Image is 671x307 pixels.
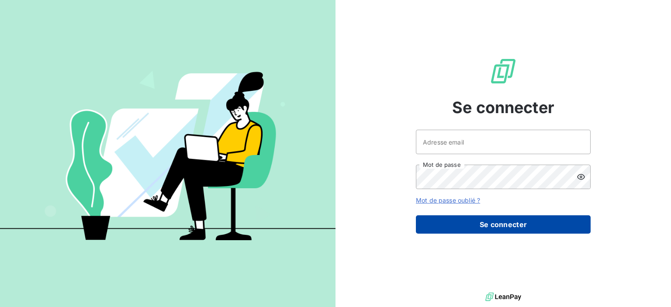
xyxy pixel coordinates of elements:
button: Se connecter [416,215,591,234]
img: logo [485,290,521,304]
a: Mot de passe oublié ? [416,197,480,204]
input: placeholder [416,130,591,154]
span: Se connecter [452,96,554,119]
img: Logo LeanPay [489,57,517,85]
